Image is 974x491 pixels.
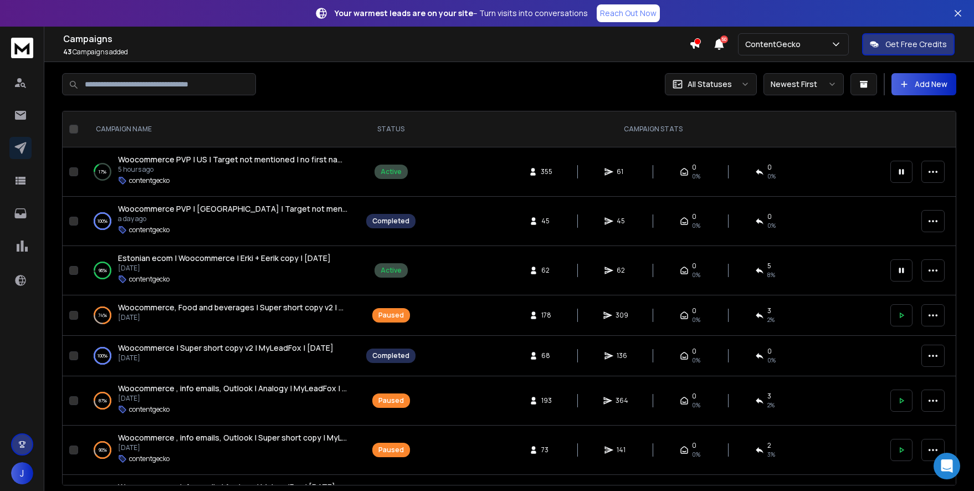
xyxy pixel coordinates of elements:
[118,342,334,353] span: Woocommerce | Super short copy v2 | MyLeadFox | [DATE]
[767,315,775,324] span: 2 %
[692,441,696,450] span: 0
[63,47,71,57] span: 43
[118,383,348,394] a: Woocommerce , info emails, Outlook | Analogy | MyLeadFox | [DATE]
[692,163,696,172] span: 0
[692,221,700,230] span: 0%
[129,226,170,234] p: contentgecko
[118,214,348,223] p: a day ago
[118,394,348,403] p: [DATE]
[597,4,660,22] a: Reach Out Now
[335,8,588,19] p: – Turn visits into conversations
[767,163,772,172] span: 0
[767,401,775,410] span: 2 %
[617,351,628,360] span: 136
[767,172,776,181] span: 0 %
[692,270,700,279] span: 0%
[11,462,33,484] button: J
[692,401,700,410] span: 0%
[692,315,700,324] span: 0%
[372,217,409,226] div: Completed
[378,446,404,454] div: Paused
[692,392,696,401] span: 0
[767,450,775,459] span: 3 %
[767,221,776,230] span: 0 %
[118,354,334,362] p: [DATE]
[767,212,772,221] span: 0
[891,73,956,95] button: Add New
[118,154,381,165] span: Woocommerce PVP | US | Target not mentioned | no first name | [DATE]
[83,147,360,197] td: 17%Woocommerce PVP | US | Target not mentioned | no first name | [DATE]5 hours agocontentgecko
[541,396,552,405] span: 193
[767,262,771,270] span: 5
[118,264,331,273] p: [DATE]
[541,446,552,454] span: 73
[83,426,360,475] td: 90%Woocommerce , info emails, Outlook | Super short copy | MyLeadFox | [DATE][DATE]contentgecko
[129,405,170,414] p: contentgecko
[692,347,696,356] span: 0
[372,351,409,360] div: Completed
[422,111,884,147] th: CAMPAIGN STATS
[541,311,552,320] span: 178
[118,432,348,443] a: Woocommerce , info emails, Outlook | Super short copy | MyLeadFox | [DATE]
[767,441,771,450] span: 2
[118,432,402,443] span: Woocommerce , info emails, Outlook | Super short copy | MyLeadFox | [DATE]
[692,450,700,459] span: 0%
[541,351,552,360] span: 68
[118,313,348,322] p: [DATE]
[11,38,33,58] img: logo
[688,79,732,90] p: All Statuses
[616,311,628,320] span: 309
[862,33,955,55] button: Get Free Credits
[763,73,844,95] button: Newest First
[83,197,360,246] td: 100%Woocommerce PVP | [GEOGRAPHIC_DATA] | Target not mentioned | First Name | [DATE]a day agocont...
[118,302,413,313] span: Woocommerce, Food and beverages | Super short copy v2 | MyLeadFox | [DATE]
[118,383,368,393] span: Woocommerce , info emails, Outlook | Analogy | MyLeadFox | [DATE]
[118,302,348,313] a: Woocommerce, Food and beverages | Super short copy v2 | MyLeadFox | [DATE]
[63,48,689,57] p: Campaigns added
[692,262,696,270] span: 0
[767,306,771,315] span: 3
[360,111,422,147] th: STATUS
[118,203,443,214] span: Woocommerce PVP | [GEOGRAPHIC_DATA] | Target not mentioned | First Name | [DATE]
[83,246,360,295] td: 96%Estonian ecom | Woocommerce | Erki + Eerik copy | [DATE][DATE]contentgecko
[885,39,947,50] p: Get Free Credits
[617,266,628,275] span: 62
[129,176,170,185] p: contentgecko
[616,396,628,405] span: 364
[98,216,107,227] p: 100 %
[129,454,170,463] p: contentgecko
[381,167,402,176] div: Active
[378,311,404,320] div: Paused
[692,212,696,221] span: 0
[541,266,552,275] span: 62
[381,266,402,275] div: Active
[129,275,170,284] p: contentgecko
[118,342,334,354] a: Woocommerce | Super short copy v2 | MyLeadFox | [DATE]
[720,35,728,43] span: 50
[745,39,805,50] p: ContentGecko
[118,203,348,214] a: Woocommerce PVP | [GEOGRAPHIC_DATA] | Target not mentioned | First Name | [DATE]
[118,253,331,264] a: Estonian ecom | Woocommerce | Erki + Eerik copy | [DATE]
[541,217,552,226] span: 45
[118,165,348,174] p: 5 hours ago
[767,347,772,356] span: 0
[617,446,628,454] span: 141
[99,395,107,406] p: 87 %
[99,166,106,177] p: 17 %
[83,336,360,376] td: 100%Woocommerce | Super short copy v2 | MyLeadFox | [DATE][DATE]
[118,154,348,165] a: Woocommerce PVP | US | Target not mentioned | no first name | [DATE]
[692,306,696,315] span: 0
[83,376,360,426] td: 87%Woocommerce , info emails, Outlook | Analogy | MyLeadFox | [DATE][DATE]contentgecko
[118,443,348,452] p: [DATE]
[378,396,404,405] div: Paused
[98,310,107,321] p: 74 %
[98,350,107,361] p: 100 %
[99,444,107,456] p: 90 %
[617,217,628,226] span: 45
[767,270,775,279] span: 8 %
[692,172,700,181] span: 0%
[99,265,107,276] p: 96 %
[335,8,473,18] strong: Your warmest leads are on your site
[63,32,689,45] h1: Campaigns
